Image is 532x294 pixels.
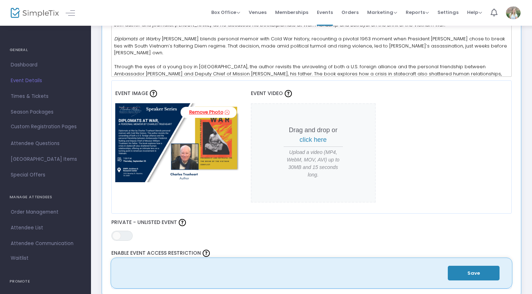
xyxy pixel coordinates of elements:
[406,9,429,16] span: Reports
[448,266,500,280] button: Save
[111,248,512,259] label: Enable Event Access Restriction
[11,155,80,164] span: [GEOGRAPHIC_DATA] Items
[275,3,308,21] span: Memberships
[11,139,80,148] span: Attendee Questions
[11,108,80,117] span: Season Packages
[114,63,502,84] span: Through the eyes of a young boy in [GEOGRAPHIC_DATA], the author revisits the unraveling of both ...
[249,3,267,21] span: Venues
[284,149,343,179] span: Upload a video (MP4, WebM, MOV, AVI) up to 30MB and 15 seconds long.
[11,255,29,262] span: Waitlist
[11,170,80,180] span: Special Offers
[11,223,80,233] span: Attendee List
[150,90,157,97] img: question-mark
[111,5,512,77] div: Rich Text Editor, main
[300,136,327,143] span: click here
[341,3,359,21] span: Orders
[114,35,155,42] i: Diplomats at War
[203,250,210,257] img: question-mark
[211,9,240,16] span: Box Office
[437,3,458,21] span: Settings
[10,274,81,289] h4: PROMOTE
[115,103,240,182] img: 638906070606479850SimpleTixImages13.png
[11,239,80,248] span: Attendee Communication
[11,60,80,70] span: Dashboard
[114,35,507,56] span: by [PERSON_NAME] blends personal memoir with Cold War history, recounting a pivotal 1963 moment w...
[251,90,283,97] span: Event Video
[285,90,292,97] img: question-mark
[111,217,512,228] label: Private - Unlisted Event
[367,9,397,16] span: Marketing
[467,9,482,16] span: Help
[317,3,333,21] span: Events
[10,190,81,204] h4: MANAGE ATTENDEES
[284,125,343,145] p: Drag and drop or
[181,107,237,118] a: Remove Photo
[10,43,81,57] h4: GENERAL
[11,76,80,85] span: Event Details
[179,219,186,226] img: question-mark
[115,90,148,97] span: Event Image
[11,92,80,101] span: Times & Tickets
[11,208,80,217] span: Order Management
[11,123,77,130] span: Custom Registration Pages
